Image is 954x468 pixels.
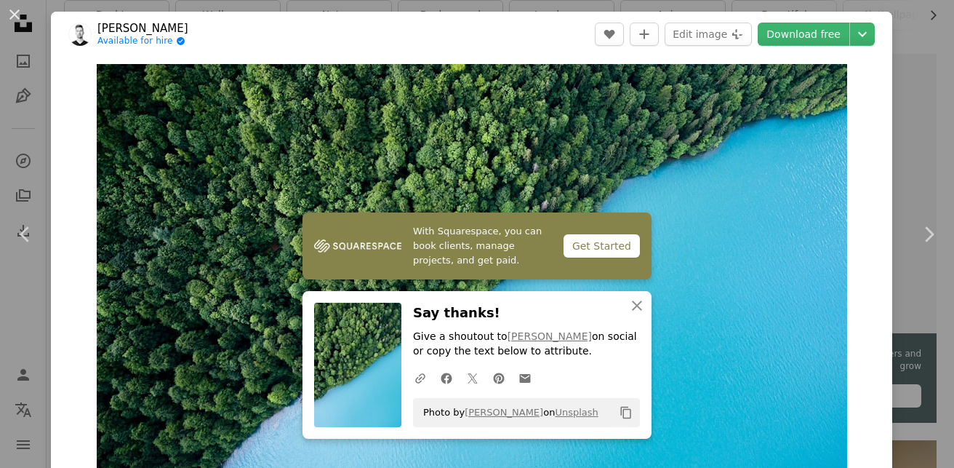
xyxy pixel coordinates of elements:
[508,330,592,342] a: [PERSON_NAME]
[564,234,640,258] div: Get Started
[555,407,598,418] a: Unsplash
[460,363,486,392] a: Share on Twitter
[758,23,849,46] a: Download free
[486,363,512,392] a: Share on Pinterest
[97,21,188,36] a: [PERSON_NAME]
[97,36,188,47] a: Available for hire
[416,401,598,424] span: Photo by on
[413,303,640,324] h3: Say thanks!
[630,23,659,46] button: Add to Collection
[302,213,652,279] a: With Squarespace, you can book clients, manage projects, and get paid.Get Started
[665,23,752,46] button: Edit image
[850,23,875,46] button: Choose download size
[413,224,552,268] span: With Squarespace, you can book clients, manage projects, and get paid.
[614,400,638,425] button: Copy to clipboard
[595,23,624,46] button: Like
[903,164,954,304] a: Next
[433,363,460,392] a: Share on Facebook
[413,330,640,359] p: Give a shoutout to on social or copy the text below to attribute.
[512,363,538,392] a: Share over email
[68,23,92,46] img: Go to Andreas Gücklhorn's profile
[465,407,543,418] a: [PERSON_NAME]
[314,235,401,257] img: file-1747939142011-51e5cc87e3c9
